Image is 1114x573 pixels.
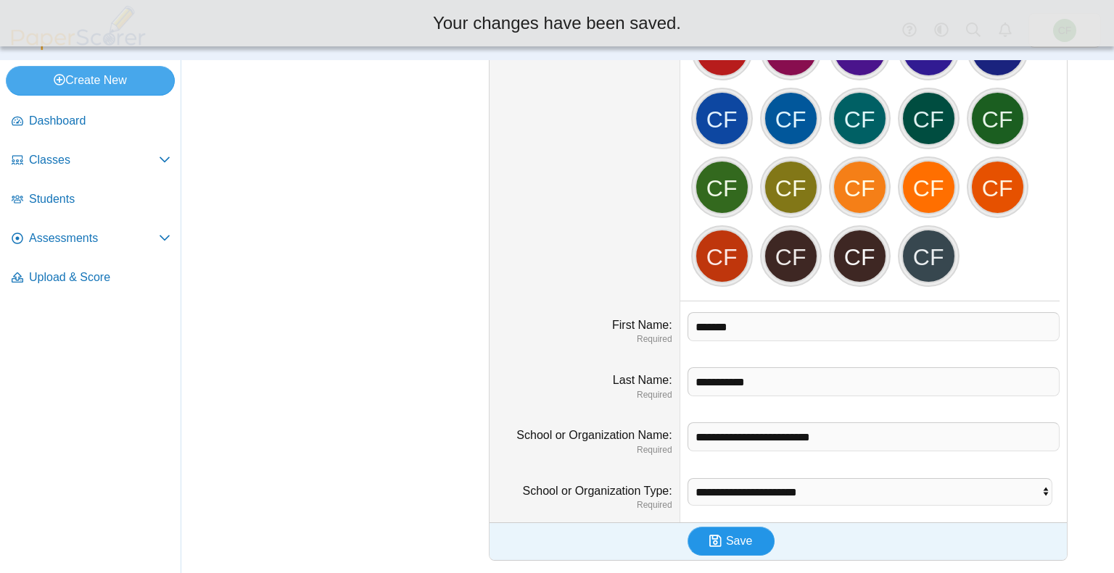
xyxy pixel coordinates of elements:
[901,229,956,283] div: CF
[726,535,752,547] span: Save
[613,374,672,386] label: Last Name
[497,444,672,456] dfn: Required
[833,91,887,146] div: CF
[29,152,159,168] span: Classes
[833,160,887,214] div: CF
[6,183,176,217] a: Students
[497,389,672,401] dfn: Required
[901,160,956,214] div: CF
[764,229,818,283] div: CF
[901,91,956,146] div: CF
[695,160,749,214] div: CF
[497,333,672,346] dfn: Required
[516,429,672,441] label: School or Organization Name
[6,143,176,178] a: Classes
[695,91,749,146] div: CF
[29,113,170,129] span: Dashboard
[497,499,672,511] dfn: Required
[833,229,887,283] div: CF
[695,229,749,283] div: CF
[6,222,176,256] a: Assessments
[29,269,170,285] span: Upload & Score
[11,11,1103,35] div: Your changes have been saved.
[764,91,818,146] div: CF
[523,485,672,497] label: School or Organization Type
[970,160,1025,214] div: CF
[6,261,176,296] a: Upload & Score
[6,40,151,52] a: PaperScorer
[29,191,170,207] span: Students
[6,104,176,139] a: Dashboard
[970,91,1025,146] div: CF
[6,66,175,95] a: Create New
[764,160,818,214] div: CF
[612,319,672,331] label: First Name
[688,527,775,556] button: Save
[29,230,159,246] span: Assessments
